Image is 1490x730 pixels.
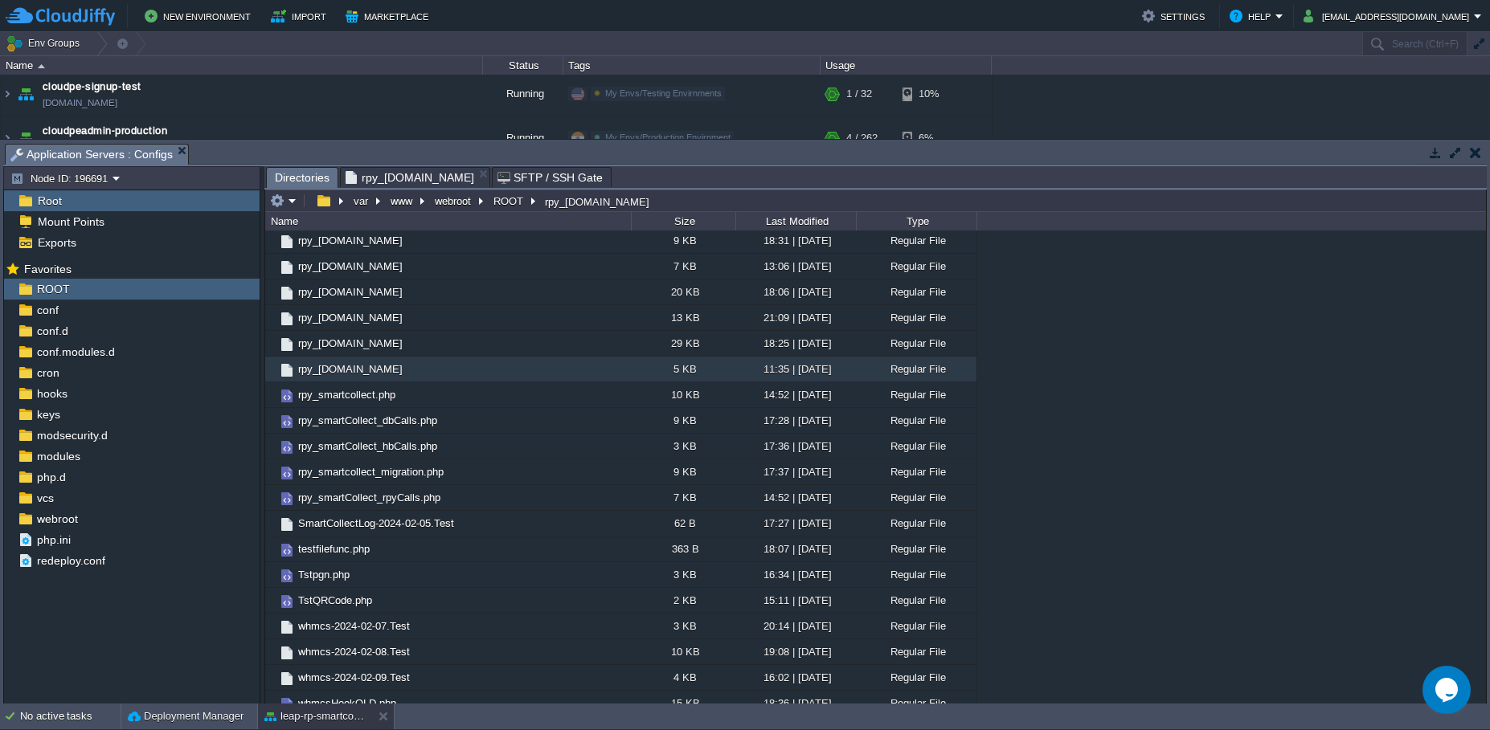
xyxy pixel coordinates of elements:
[35,194,64,208] a: Root
[267,212,631,230] div: Name
[296,285,405,299] a: rpy_[DOMAIN_NAME]
[821,56,991,75] div: Usage
[856,639,976,664] div: Regular File
[1422,666,1474,714] iframe: chat widget
[278,413,296,430] img: AMDAwAAAACH5BAEAAAAALAAAAAABAAEAAAICRAEAOw==
[735,511,856,536] div: 17:27 | [DATE]
[21,263,74,275] a: Favorites
[278,361,296,379] img: AMDAwAAAACH5BAEAAAAALAAAAAABAAEAAAICRAEAOw==
[278,387,296,405] img: AMDAwAAAACH5BAEAAAAALAAAAAABAAEAAAICRAEAOw==
[21,262,74,276] span: Favorites
[278,670,296,687] img: AMDAwAAAACH5BAEAAAAALAAAAAABAAEAAAICRAEAOw==
[856,382,976,407] div: Regular File
[14,116,37,160] img: AMDAwAAAACH5BAEAAAAALAAAAAABAAEAAAICRAEAOw==
[296,593,375,607] span: TstQRCode.php
[34,491,56,505] span: vcs
[265,279,278,304] img: AMDAwAAAACH5BAEAAAAALAAAAAABAAEAAAICRAEAOw==
[265,331,278,356] img: AMDAwAAAACH5BAEAAAAALAAAAAABAAEAAAICRAEAOw==
[483,72,563,116] div: Running
[735,614,856,638] div: 20:14 | [DATE]
[34,532,73,547] a: php.ini
[605,88,722,98] span: My Envs/Testing Envirnments
[278,490,296,508] img: AMDAwAAAACH5BAEAAAAALAAAAAABAAEAAAICRAEAOw==
[296,362,405,376] a: rpy_[DOMAIN_NAME]
[296,234,405,247] a: rpy_[DOMAIN_NAME]
[296,645,412,659] span: whmcs-2024-02-08.Test
[296,671,412,684] a: whmcs-2024-02-09.Test
[278,516,296,533] img: AMDAwAAAACH5BAEAAAAALAAAAAABAAEAAAICRAEAOw==
[631,665,735,690] div: 4 KB
[856,536,976,561] div: Regular File
[275,168,330,188] span: Directories
[856,331,976,356] div: Regular File
[296,491,443,504] a: rpy_smartCollect_rpyCalls.php
[278,695,296,713] img: AMDAwAAAACH5BAEAAAAALAAAAAABAAEAAAICRAEAOw==
[735,382,856,407] div: 14:52 | [DATE]
[296,542,372,556] span: testfilefunc.php
[278,259,296,276] img: AMDAwAAAACH5BAEAAAAALAAAAAABAAEAAAICRAEAOw==
[605,133,731,142] span: My Envs/Production Envirnment
[346,168,474,187] span: rpy_[DOMAIN_NAME]
[856,357,976,381] div: Regular File
[631,279,735,304] div: 20 KB
[265,485,278,510] img: AMDAwAAAACH5BAEAAAAALAAAAAABAAEAAAICRAEAOw==
[296,336,405,350] span: rpy_[DOMAIN_NAME]
[278,233,296,251] img: AMDAwAAAACH5BAEAAAAALAAAAAABAAEAAAICRAEAOw==
[265,511,278,536] img: AMDAwAAAACH5BAEAAAAALAAAAAABAAEAAAICRAEAOw==
[34,324,71,338] a: conf.d
[856,562,976,587] div: Regular File
[735,459,856,484] div: 17:37 | [DATE]
[1,72,14,116] img: AMDAwAAAACH5BAEAAAAALAAAAAABAAEAAAICRAEAOw==
[34,407,63,422] span: keys
[735,639,856,664] div: 19:08 | [DATE]
[296,619,412,633] span: whmcs-2024-02-07.Test
[296,311,405,324] span: rpy_[DOMAIN_NAME]
[296,516,456,530] a: SmartCollectLog-2024-02-05.Test
[856,434,976,459] div: Regular File
[631,639,735,664] div: 10 KB
[735,331,856,356] div: 18:25 | [DATE]
[278,567,296,585] img: AMDAwAAAACH5BAEAAAAALAAAAAABAAEAAAICRAEAOw==
[856,228,976,253] div: Regular File
[846,116,878,160] div: 4 / 262
[856,305,976,330] div: Regular File
[858,212,976,230] div: Type
[856,459,976,484] div: Regular File
[265,459,278,484] img: AMDAwAAAACH5BAEAAAAALAAAAAABAAEAAAICRAEAOw==
[34,282,72,296] a: ROOT
[265,408,278,433] img: AMDAwAAAACH5BAEAAAAALAAAAAABAAEAAAICRAEAOw==
[296,388,398,402] a: rpy_smartcollect.php
[631,228,735,253] div: 9 KB
[631,331,735,356] div: 29 KB
[265,305,278,330] img: AMDAwAAAACH5BAEAAAAALAAAAAABAAEAAAICRAEAOw==
[631,562,735,587] div: 3 KB
[265,562,278,587] img: AMDAwAAAACH5BAEAAAAALAAAAAABAAEAAAICRAEAOw==
[35,214,107,229] a: Mount Points
[2,56,482,75] div: Name
[34,345,117,359] a: conf.modules.d
[278,541,296,559] img: AMDAwAAAACH5BAEAAAAALAAAAAABAAEAAAICRAEAOw==
[856,665,976,690] div: Regular File
[271,6,331,26] button: Import
[735,408,856,433] div: 17:28 | [DATE]
[856,511,976,536] div: Regular File
[278,618,296,636] img: AMDAwAAAACH5BAEAAAAALAAAAAABAAEAAAICRAEAOw==
[497,168,603,187] span: SFTP / SSH Gate
[631,305,735,330] div: 13 KB
[10,145,173,165] span: Application Servers : Configs
[6,32,85,55] button: Env Groups
[903,116,955,160] div: 6%
[6,6,115,27] img: CloudJiffy
[735,562,856,587] div: 16:34 | [DATE]
[34,449,83,463] span: modules
[34,386,70,401] a: hooks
